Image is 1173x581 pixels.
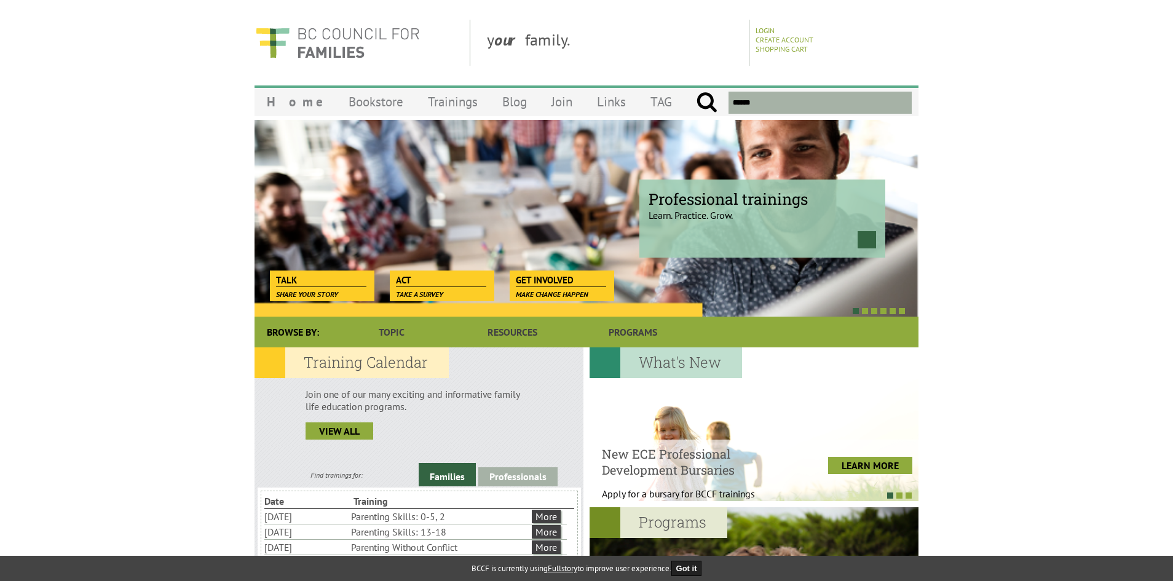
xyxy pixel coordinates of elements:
a: Professionals [478,467,558,486]
a: Links [585,87,638,116]
a: Trainings [416,87,490,116]
a: Shopping Cart [756,44,808,53]
p: Learn. Practice. Grow. [649,199,876,221]
h2: Programs [590,507,727,538]
li: Date [264,494,351,508]
h4: New ECE Professional Development Bursaries [602,446,786,478]
div: y family. [477,20,749,66]
span: Get Involved [516,274,606,287]
a: Talk Share your story [270,271,373,288]
a: Topic [331,317,452,347]
a: Bookstore [336,87,416,116]
input: Submit [696,92,717,114]
a: Families [419,463,476,486]
a: Fullstory [548,563,577,574]
span: Professional trainings [649,189,876,209]
span: Make change happen [516,290,588,299]
span: Take a survey [396,290,443,299]
p: Join one of our many exciting and informative family life education programs. [306,388,532,413]
div: Browse By: [255,317,331,347]
div: Find trainings for: [255,470,419,480]
p: Apply for a bursary for BCCF trainings West... [602,488,786,512]
li: High-Conflict Behavioural Skills [351,555,529,570]
li: [DATE] [264,524,349,539]
a: More [532,525,561,539]
li: [DATE] [264,555,349,570]
a: More [532,540,561,554]
li: Parenting Skills: 13-18 [351,524,529,539]
li: [DATE] [264,509,349,524]
a: Home [255,87,336,116]
img: BC Council for FAMILIES [255,20,421,66]
a: More [532,510,561,523]
button: Got it [671,561,702,576]
a: Act Take a survey [390,271,492,288]
a: Create Account [756,35,813,44]
a: Blog [490,87,539,116]
a: TAG [638,87,684,116]
span: Talk [276,274,366,287]
strong: our [494,30,525,50]
a: Login [756,26,775,35]
li: Parenting Skills: 0-5, 2 [351,509,529,524]
h2: Training Calendar [255,347,449,378]
a: LEARN MORE [828,457,912,474]
a: view all [306,422,373,440]
a: Join [539,87,585,116]
h2: What's New [590,347,742,378]
a: Programs [573,317,693,347]
li: [DATE] [264,540,349,555]
li: Parenting Without Conflict [351,540,529,555]
span: Share your story [276,290,338,299]
a: Get Involved Make change happen [510,271,612,288]
a: Resources [452,317,572,347]
li: Training [353,494,440,508]
span: Act [396,274,486,287]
